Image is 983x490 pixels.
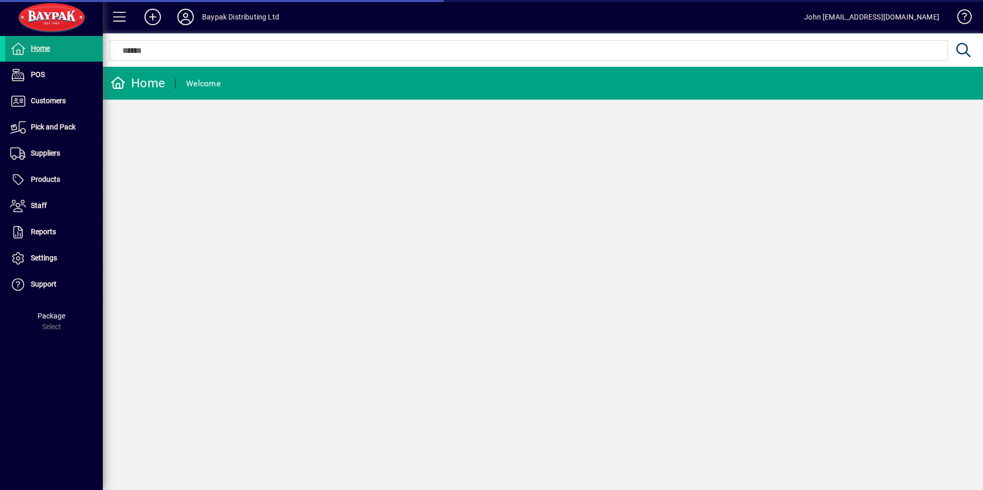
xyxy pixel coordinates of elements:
[5,272,103,297] a: Support
[31,149,60,157] span: Suppliers
[111,75,165,91] div: Home
[31,254,57,262] span: Settings
[5,141,103,166] a: Suppliers
[31,280,57,288] span: Support
[169,8,202,26] button: Profile
[31,70,45,79] span: POS
[5,62,103,88] a: POS
[31,228,56,236] span: Reports
[5,88,103,114] a: Customers
[5,246,103,271] a: Settings
[31,123,76,131] span: Pick and Pack
[5,193,103,219] a: Staff
[31,97,66,105] span: Customers
[202,9,279,25] div: Baypak Distributing Ltd
[804,9,939,25] div: John [EMAIL_ADDRESS][DOMAIN_NAME]
[31,175,60,183] span: Products
[136,8,169,26] button: Add
[31,44,50,52] span: Home
[31,201,47,210] span: Staff
[5,167,103,193] a: Products
[5,219,103,245] a: Reports
[38,312,65,320] span: Package
[5,115,103,140] a: Pick and Pack
[950,2,970,35] a: Knowledge Base
[186,76,221,92] div: Welcome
